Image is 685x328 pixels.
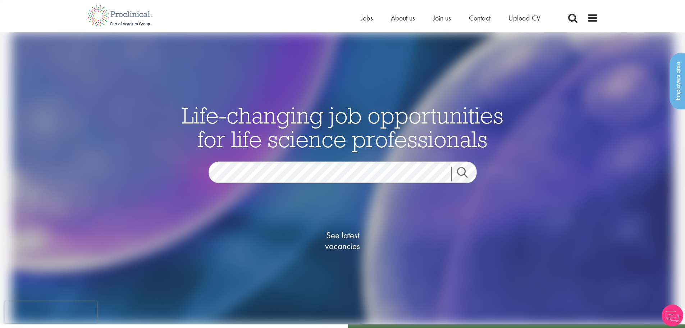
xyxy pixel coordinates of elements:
[662,305,683,326] img: Chatbot
[508,13,540,23] a: Upload CV
[5,301,97,323] iframe: reCAPTCHA
[11,32,674,324] img: candidate home
[361,13,373,23] a: Jobs
[451,167,482,181] a: Job search submit button
[182,101,503,153] span: Life-changing job opportunities for life science professionals
[469,13,490,23] a: Contact
[307,230,379,252] span: See latest vacancies
[391,13,415,23] a: About us
[307,201,379,280] a: See latestvacancies
[433,13,451,23] a: Join us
